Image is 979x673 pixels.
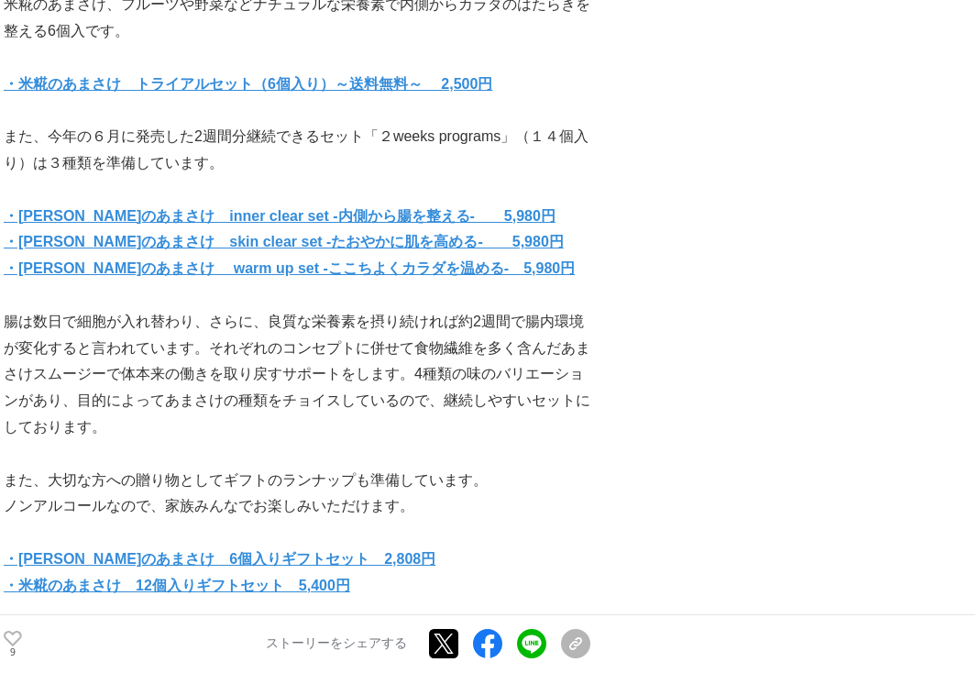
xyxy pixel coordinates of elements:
[4,493,590,520] p: ノンアルコールなので、家族みんなでお楽しみいただけます。
[4,551,435,567] a: ・[PERSON_NAME]のあまさけ 6個入りギフトセット 2,808円
[266,636,407,653] p: ストーリーをシェアする
[4,578,350,593] a: ・米糀のあまさけ 12個入りギフトセット 5,400円
[4,309,590,441] p: 腸は数日で細胞が入れ替わり、さらに、良質な栄養素を摂り続ければ約2週間で腸内環境が変化すると言われています。それぞれのコンセプトに併せて食物繊維を多く含んだあまさけスムージーで体本来の働きを取り...
[4,124,590,177] p: また、今年の６月に発売した2週間分継続できるセット「２weeks programs」（１４個入り）は３種類を準備しています。
[4,76,492,92] a: ・米糀のあまさけ トライアルセット（6個入り）～送料無料～ 2,500円
[4,260,575,276] a: ・[PERSON_NAME]のあまさけ warm up set -ここちよくカラダを温める- 5,980円
[4,234,564,249] a: ・[PERSON_NAME]のあまさけ skin clear set -たおやかに肌を高める- 5,980円
[4,468,590,494] p: また、大切な方への贈り物としてギフトのランナップも準備しています。
[4,208,555,224] a: ・[PERSON_NAME]のあまさけ inner clear set -内側から腸を整える- 5,980円
[4,648,22,657] p: 9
